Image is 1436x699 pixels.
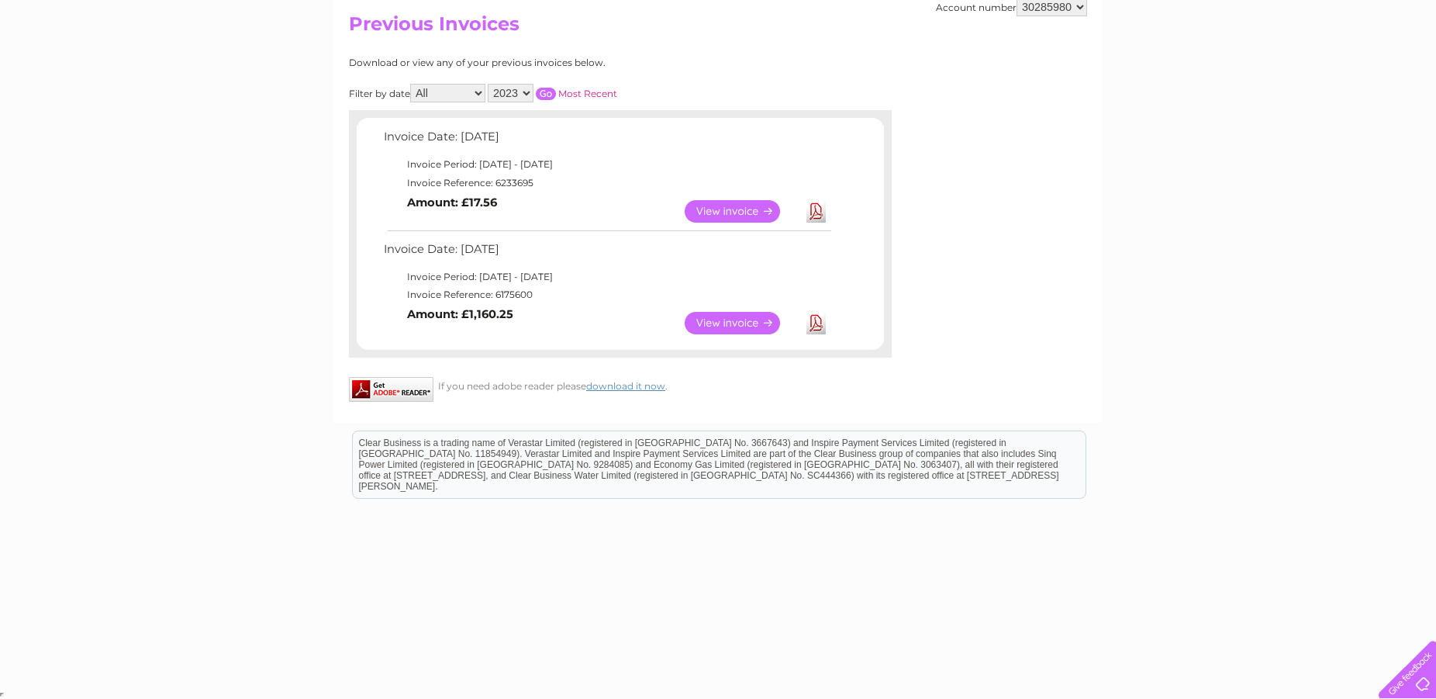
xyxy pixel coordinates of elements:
[407,196,497,209] b: Amount: £17.56
[380,239,834,268] td: Invoice Date: [DATE]
[353,9,1086,75] div: Clear Business is a trading name of Verastar Limited (registered in [GEOGRAPHIC_DATA] No. 3667643...
[349,377,892,392] div: If you need adobe reader please .
[380,126,834,155] td: Invoice Date: [DATE]
[1301,66,1324,78] a: Blog
[1202,66,1236,78] a: Energy
[685,200,799,223] a: View
[1144,8,1251,27] a: 0333 014 3131
[380,174,834,192] td: Invoice Reference: 6233695
[1163,66,1193,78] a: Water
[380,155,834,174] td: Invoice Period: [DATE] - [DATE]
[1333,66,1371,78] a: Contact
[558,88,617,99] a: Most Recent
[349,84,756,102] div: Filter by date
[349,57,756,68] div: Download or view any of your previous invoices below.
[1245,66,1292,78] a: Telecoms
[407,307,513,321] b: Amount: £1,160.25
[806,200,826,223] a: Download
[50,40,129,88] img: logo.png
[380,285,834,304] td: Invoice Reference: 6175600
[380,268,834,286] td: Invoice Period: [DATE] - [DATE]
[349,13,1087,43] h2: Previous Invoices
[685,312,799,334] a: View
[586,380,665,392] a: download it now
[1385,66,1421,78] a: Log out
[806,312,826,334] a: Download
